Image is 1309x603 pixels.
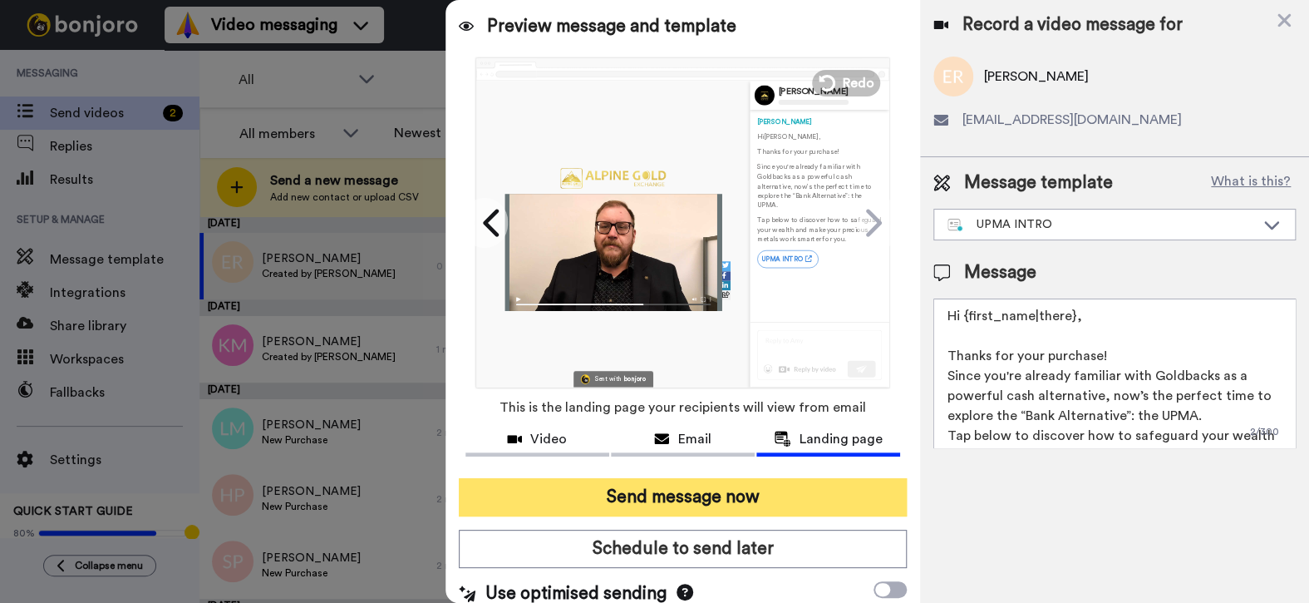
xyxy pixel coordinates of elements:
[757,250,819,267] a: UPMA INTRO
[963,260,1036,285] span: Message
[677,429,711,449] span: Email
[459,530,908,568] button: Schedule to send later
[757,131,882,141] p: Hi [PERSON_NAME] ,
[947,219,963,232] img: nextgen-template.svg
[947,216,1255,233] div: UPMA INTRO
[504,291,721,310] img: player-controls-full.svg
[963,171,1112,195] span: Message template
[1206,171,1296,195] button: What is this?
[933,299,1296,448] textarea: Hi {first_name|there}, Thanks for your purchase! Since you're already familiar with Goldbacks as ...
[757,162,882,210] p: Since you're already familiar with Goldbacks as a powerful cash alternative, now’s the perfect ti...
[560,168,666,188] img: d0a47b8c-7aba-49c7-b0f1-4494c27ba45a
[757,116,882,126] div: [PERSON_NAME]
[459,478,908,517] button: Send message now
[624,376,646,382] div: bonjoro
[594,376,621,382] div: Sent with
[757,215,882,244] p: Tap below to discover how to safeguard your wealth and make your precious metals work smarter for...
[962,110,1181,130] span: [EMAIL_ADDRESS][DOMAIN_NAME]
[757,147,882,156] p: Thanks for your purchase!
[800,429,883,449] span: Landing page
[530,429,567,449] span: Video
[499,389,866,426] span: This is the landing page your recipients will view from email
[580,374,589,383] img: Bonjoro Logo
[757,329,882,379] img: reply-preview.svg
